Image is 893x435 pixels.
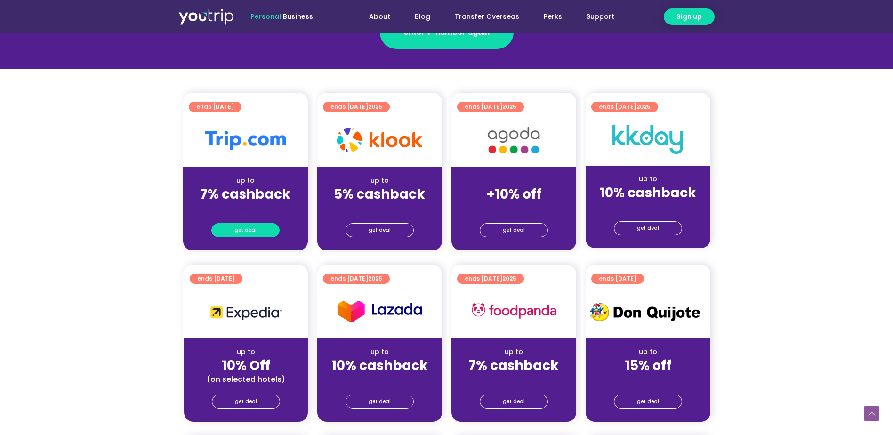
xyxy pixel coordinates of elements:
a: get deal [614,395,682,409]
span: get deal [503,395,525,408]
span: ends [DATE] [330,274,382,284]
span: get deal [369,395,391,408]
a: Business [283,12,313,21]
a: Support [574,8,627,25]
span: up to [505,176,523,185]
div: up to [192,347,300,357]
div: (for stays only) [459,374,569,384]
span: ends [DATE] [197,274,235,284]
a: Blog [402,8,442,25]
div: (for stays only) [593,201,703,211]
a: get deal [614,221,682,235]
span: Personal [250,12,281,21]
strong: 7% cashback [468,356,559,375]
a: ends [DATE]2025 [457,102,524,112]
strong: +10% off [486,185,541,203]
a: ends [DATE]2025 [591,102,658,112]
span: ends [DATE] [465,102,516,112]
strong: 7% cashback [200,185,290,203]
div: (for stays only) [325,374,434,384]
span: ends [DATE] [599,274,636,284]
span: get deal [234,224,257,237]
strong: 10% Off [222,356,270,375]
a: get deal [480,395,548,409]
span: ends [DATE] [599,102,651,112]
strong: 5% cashback [334,185,425,203]
div: (for stays only) [593,374,703,384]
div: up to [325,347,434,357]
strong: 10% cashback [331,356,428,375]
div: (for stays only) [459,203,569,213]
div: up to [593,174,703,184]
div: up to [459,347,569,357]
span: get deal [637,222,659,235]
strong: 15% off [625,356,671,375]
a: ends [DATE] [591,274,644,284]
a: get deal [346,223,414,237]
a: get deal [346,395,414,409]
span: ends [DATE] [465,274,516,284]
span: 2025 [502,274,516,282]
span: ends [DATE] [196,102,234,112]
a: get deal [480,223,548,237]
span: get deal [369,224,391,237]
a: ends [DATE]2025 [323,274,390,284]
span: ends [DATE] [330,102,382,112]
span: get deal [637,395,659,408]
div: up to [593,347,703,357]
a: Transfer Overseas [442,8,531,25]
span: get deal [235,395,257,408]
a: ends [DATE]2025 [457,274,524,284]
span: 2025 [502,103,516,111]
strong: 10% cashback [600,184,696,202]
span: | [250,12,313,21]
a: Perks [531,8,574,25]
nav: Menu [338,8,627,25]
a: ends [DATE]2025 [323,102,390,112]
span: 2025 [368,103,382,111]
div: (for stays only) [191,203,300,213]
div: (on selected hotels) [192,374,300,384]
a: get deal [211,223,280,237]
div: up to [191,176,300,185]
div: up to [325,176,434,185]
span: Sign up [676,12,702,22]
a: ends [DATE] [190,274,242,284]
span: get deal [503,224,525,237]
a: Sign up [664,8,715,25]
span: 2025 [368,274,382,282]
a: About [357,8,402,25]
div: (for stays only) [325,203,434,213]
span: 2025 [636,103,651,111]
a: get deal [212,395,280,409]
a: ends [DATE] [189,102,241,112]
